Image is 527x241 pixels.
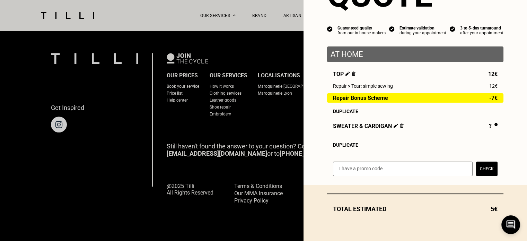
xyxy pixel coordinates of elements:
img: Edit [345,71,350,76]
p: At home [331,50,500,59]
div: 3 to 5-day turnaround [460,26,503,31]
button: Check [476,162,498,176]
div: Estimate validation [399,26,446,31]
span: Repair Bonus Scheme [333,95,388,101]
span: Repair > Tear: simple sewing [333,83,393,89]
span: -7€ [489,95,498,101]
div: Total estimated [327,205,503,213]
img: Delete [400,123,404,128]
span: 5€ [491,205,498,213]
div: Duplicate [333,109,498,114]
img: icon list info [389,26,395,32]
img: Edit [394,123,398,128]
img: Why is the price kept undefined? [494,123,498,126]
div: during your appointment [399,31,446,35]
div: after your appointment [460,31,503,35]
div: Guaranteed quality [337,26,386,31]
span: 12€ [488,71,498,77]
span: 12€ [489,83,498,89]
input: I have a promo code [333,162,473,176]
img: icon list info [327,26,333,32]
img: icon list info [450,26,455,32]
span: Top [333,71,355,77]
div: Duplicate [333,142,498,148]
div: from our in-house makers [337,31,386,35]
span: Sweater & cardigan [333,123,404,130]
div: ? [489,123,498,130]
img: Delete [352,71,355,76]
